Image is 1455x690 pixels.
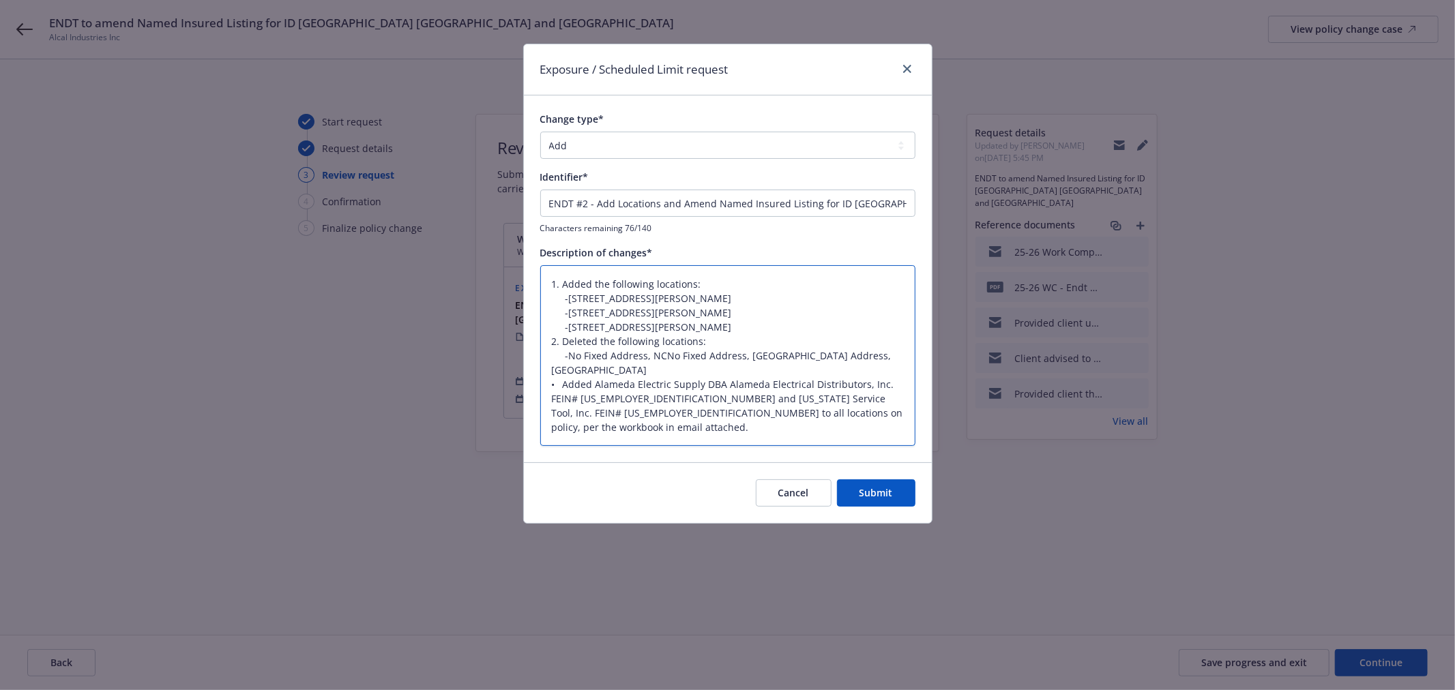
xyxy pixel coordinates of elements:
[540,265,915,446] textarea: 1. Added the following locations: -[STREET_ADDRESS][PERSON_NAME] -[STREET_ADDRESS][PERSON_NAME] -...
[837,479,915,507] button: Submit
[540,222,915,234] span: Characters remaining 76/140
[540,112,604,125] span: Change type*
[540,246,653,259] span: Description of changes*
[540,190,915,217] input: This will be shown in the policy change history list for your reference.
[540,61,729,78] h1: Exposure / Scheduled Limit request
[859,486,893,499] span: Submit
[899,61,915,77] a: close
[778,486,809,499] span: Cancel
[540,170,589,183] span: Identifier*
[756,479,832,507] button: Cancel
